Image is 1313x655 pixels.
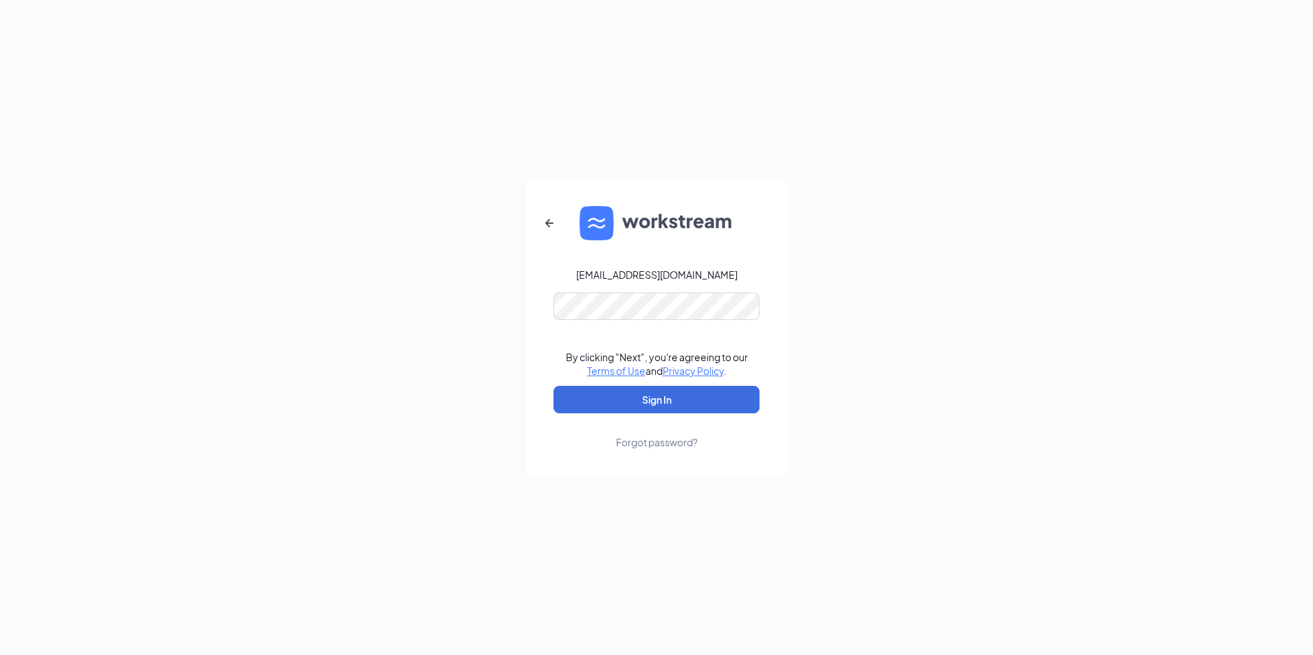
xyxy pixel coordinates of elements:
[616,435,698,449] div: Forgot password?
[533,207,566,240] button: ArrowLeftNew
[566,350,748,378] div: By clicking "Next", you're agreeing to our and .
[580,206,733,240] img: WS logo and Workstream text
[616,413,698,449] a: Forgot password?
[576,268,738,281] div: [EMAIL_ADDRESS][DOMAIN_NAME]
[663,365,724,377] a: Privacy Policy
[541,215,558,231] svg: ArrowLeftNew
[553,386,760,413] button: Sign In
[587,365,646,377] a: Terms of Use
